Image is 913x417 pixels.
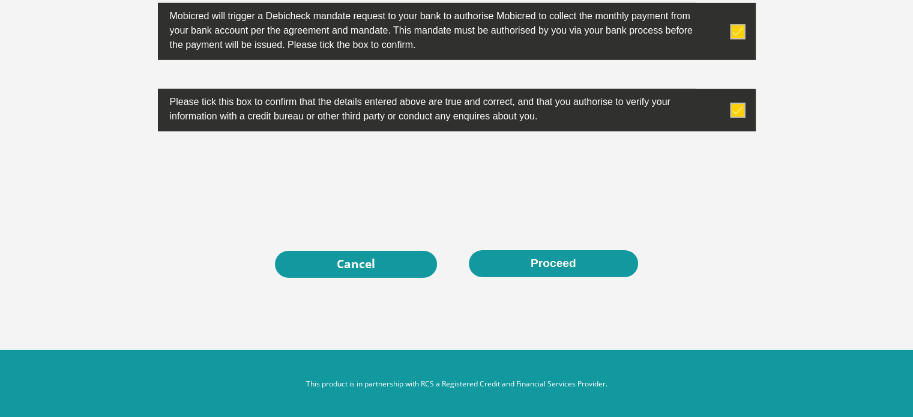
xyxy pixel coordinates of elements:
a: Cancel [275,251,437,278]
iframe: reCAPTCHA [366,160,548,207]
label: Please tick this box to confirm that the details entered above are true and correct, and that you... [158,89,696,127]
p: This product is in partnership with RCS a Registered Credit and Financial Services Provider. [124,379,790,389]
label: Mobicred will trigger a Debicheck mandate request to your bank to authorise Mobicred to collect t... [158,3,696,55]
button: Proceed [469,250,638,277]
